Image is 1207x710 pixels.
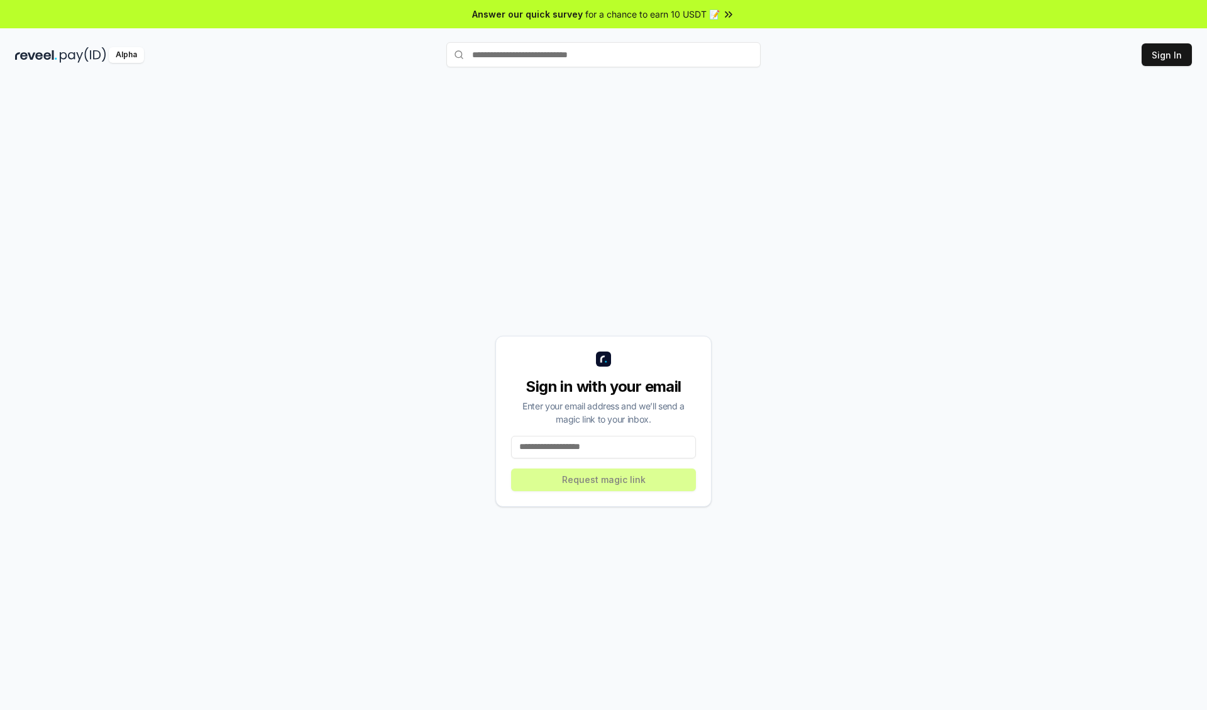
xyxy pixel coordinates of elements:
span: for a chance to earn 10 USDT 📝 [585,8,720,21]
span: Answer our quick survey [472,8,583,21]
div: Sign in with your email [511,377,696,397]
img: reveel_dark [15,47,57,63]
img: logo_small [596,352,611,367]
img: pay_id [60,47,106,63]
div: Enter your email address and we’ll send a magic link to your inbox. [511,399,696,426]
button: Sign In [1142,43,1192,66]
div: Alpha [109,47,144,63]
